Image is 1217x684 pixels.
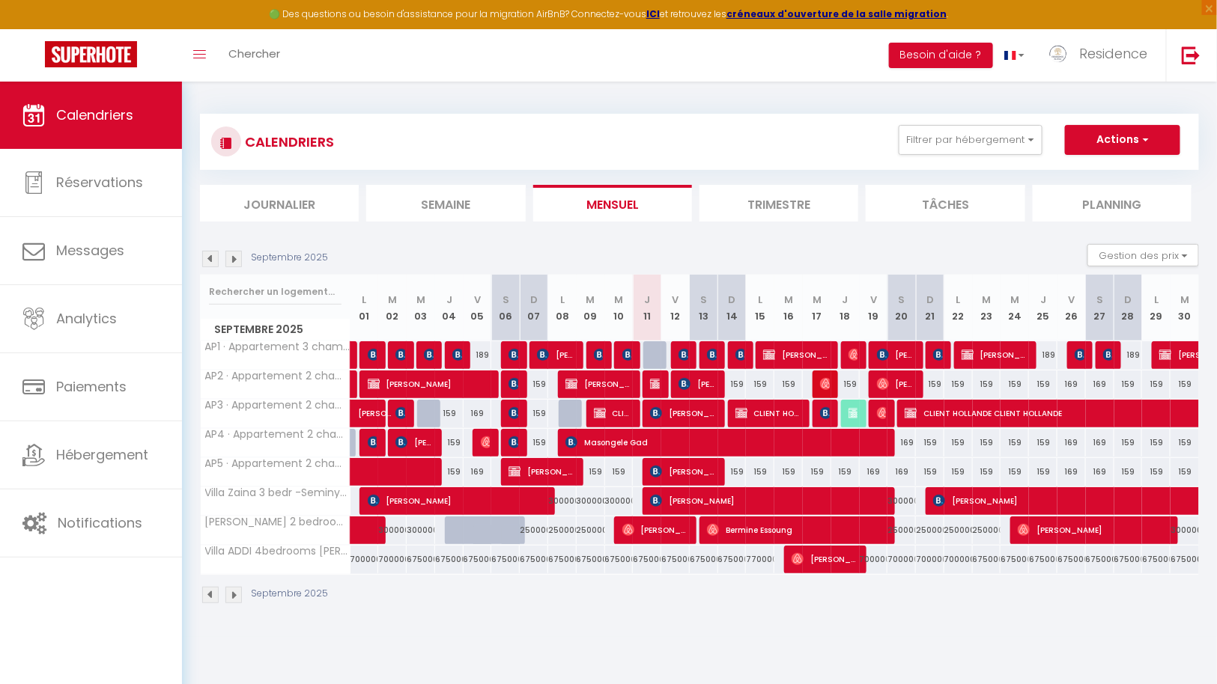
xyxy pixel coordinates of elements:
div: 159 [774,370,803,398]
span: Septembre 2025 [201,319,350,341]
th: 30 [1171,275,1199,341]
div: 159 [774,458,803,486]
th: 17 [803,275,831,341]
div: 159 [1029,429,1057,456]
span: [PERSON_NAME] [509,370,518,398]
div: 159 [1171,370,1199,398]
li: Trimestre [699,185,858,222]
div: 7000000 [350,546,379,573]
span: AP3 · Appartement 2 chambres Terrasse [203,400,353,411]
span: [PERSON_NAME] [1018,516,1170,544]
div: 7700000 [746,546,774,573]
abbr: M [784,293,793,307]
div: 2500000 [944,516,973,544]
abbr: D [729,293,736,307]
a: ICI [646,7,660,20]
a: Horatiu Marc [350,341,358,370]
abbr: M [614,293,623,307]
div: 7000000 [944,546,973,573]
abbr: L [560,293,565,307]
div: 159 [803,458,831,486]
abbr: J [446,293,452,307]
div: 6750000 [605,546,634,573]
div: 159 [1114,370,1143,398]
abbr: S [700,293,707,307]
div: 159 [831,458,860,486]
span: [PERSON_NAME] [395,399,405,427]
div: 159 [718,458,747,486]
span: [PERSON_NAME] [395,428,434,456]
th: 20 [887,275,916,341]
abbr: V [870,293,877,307]
div: 159 [435,400,464,427]
p: Septembre 2025 [251,587,328,601]
span: [PERSON_NAME] [650,486,887,515]
abbr: J [1040,293,1046,307]
div: 6750000 [464,546,492,573]
div: 159 [916,458,944,486]
abbr: M [586,293,595,307]
span: Calendriers [56,106,133,124]
span: Villa ADDI 4bedrooms [PERSON_NAME] [203,546,353,557]
img: ... [1047,43,1069,65]
span: Villa Zaina 3 bedr -Seminyak-[GEOGRAPHIC_DATA] [203,487,353,498]
h3: CALENDRIERS [241,125,334,159]
span: [PERSON_NAME] [849,341,858,369]
div: 6750000 [548,546,577,573]
div: 6750000 [973,546,1001,573]
li: Tâches [866,185,1025,222]
span: Messages [56,241,124,260]
div: 7000000 [378,546,407,573]
th: 02 [378,275,407,341]
li: Mensuel [533,185,692,222]
span: [PERSON_NAME] [594,341,604,369]
li: Semaine [366,185,525,222]
th: 26 [1057,275,1086,341]
span: AP2 · Appartement 2 chambres Terrasse [203,370,353,382]
div: 2500000 [577,516,605,544]
div: 159 [944,429,973,456]
div: 159 [1029,370,1057,398]
abbr: L [758,293,762,307]
div: 6750000 [1001,546,1029,573]
th: 23 [973,275,1001,341]
div: 169 [1057,429,1086,456]
span: [PERSON_NAME] [537,341,575,369]
div: 6750000 [661,546,690,573]
abbr: M [388,293,397,307]
div: 169 [1086,458,1114,486]
div: 159 [1171,458,1199,486]
div: 159 [520,370,548,398]
div: 6750000 [1171,546,1199,573]
div: 159 [916,429,944,456]
span: [PERSON_NAME] [877,399,887,427]
div: 6750000 [1142,546,1171,573]
div: 159 [746,458,774,486]
span: Chercher [228,46,280,61]
div: 189 [464,341,492,369]
th: 29 [1142,275,1171,341]
span: Analytics [56,309,117,328]
div: 6750000 [633,546,661,573]
span: [PERSON_NAME] [1103,341,1113,369]
div: 159 [973,458,1001,486]
div: 6750000 [1057,546,1086,573]
abbr: M [416,293,425,307]
th: 03 [407,275,435,341]
li: Journalier [200,185,359,222]
span: [PERSON_NAME] [707,341,717,369]
div: 6750000 [577,546,605,573]
span: Réservations [56,173,143,192]
span: Paiements [56,377,127,396]
span: [PERSON_NAME] [622,516,689,544]
div: 159 [605,458,634,486]
span: [PERSON_NAME] [933,341,943,369]
span: [PERSON_NAME] [735,341,745,369]
abbr: D [926,293,934,307]
div: 2500000 [548,516,577,544]
abbr: M [983,293,992,307]
div: 169 [1057,458,1086,486]
th: 25 [1029,275,1057,341]
div: 159 [1142,458,1171,486]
